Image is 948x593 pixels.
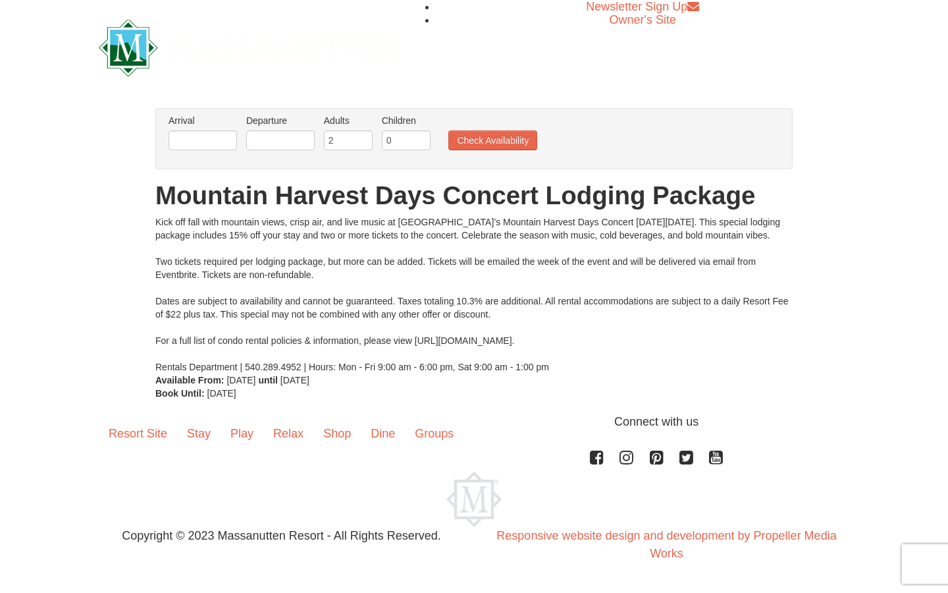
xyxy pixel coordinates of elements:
p: Copyright © 2023 Massanutten Resort - All Rights Reserved. [89,527,474,545]
img: Massanutten Resort Logo [446,472,502,527]
label: Departure [246,114,315,127]
a: Groups [405,413,463,454]
span: [DATE] [207,388,236,399]
a: Shop [313,413,361,454]
div: Kick off fall with mountain views, crisp air, and live music at [GEOGRAPHIC_DATA]’s Mountain Harv... [155,215,793,374]
strong: Book Until: [155,388,205,399]
label: Arrival [169,114,237,127]
p: Connect with us [99,413,849,431]
span: [DATE] [226,375,255,385]
a: Stay [177,413,221,454]
a: Owner's Site [610,13,676,26]
a: Relax [263,413,313,454]
h1: Mountain Harvest Days Concert Lodging Package [155,183,793,209]
strong: Available From: [155,375,224,385]
a: Play [221,413,263,454]
button: Check Availability [448,130,537,150]
label: Children [382,114,431,127]
span: [DATE] [280,375,309,385]
label: Adults [324,114,373,127]
a: Resort Site [99,413,177,454]
a: Responsive website design and development by Propeller Media Works [496,529,836,560]
strong: until [258,375,278,385]
a: Massanutten Resort [99,30,400,61]
img: Massanutten Resort Logo [99,19,400,76]
a: Dine [361,413,405,454]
